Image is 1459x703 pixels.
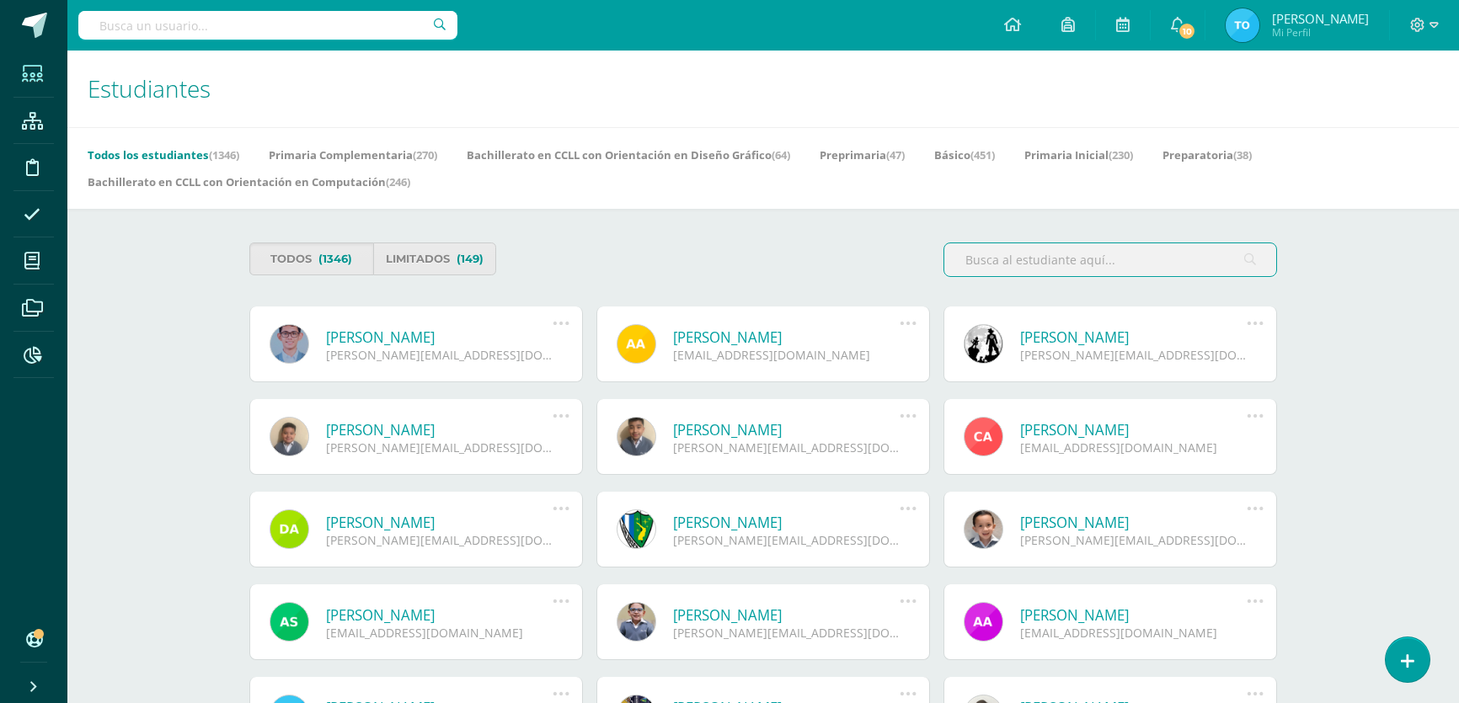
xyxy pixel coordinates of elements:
div: [PERSON_NAME][EMAIL_ADDRESS][DOMAIN_NAME] [1020,532,1247,548]
a: Primaria Complementaria(270) [269,141,437,168]
div: [PERSON_NAME][EMAIL_ADDRESS][DOMAIN_NAME] [673,532,900,548]
span: (64) [772,147,790,162]
span: (270) [413,147,437,162]
a: Limitados(149) [373,242,497,275]
span: (1346) [318,243,352,274]
img: 76a3483454ffa6e9dcaa95aff092e504.png [1226,8,1259,42]
a: Todos los estudiantes(1346) [88,141,239,168]
a: [PERSON_NAME] [1020,513,1247,532]
div: [PERSON_NAME][EMAIL_ADDRESS][DOMAIN_NAME] [1020,347,1247,363]
div: [PERSON_NAME][EMAIL_ADDRESS][DOMAIN_NAME] [673,439,900,455]
span: (38) [1233,147,1252,162]
input: Busca un usuario... [78,11,457,40]
a: [PERSON_NAME] [673,513,900,532]
a: [PERSON_NAME] [673,605,900,625]
span: (149) [457,243,484,274]
span: (230) [1109,147,1133,162]
a: Primaria Inicial(230) [1024,141,1133,168]
a: [PERSON_NAME] [326,328,553,347]
a: [PERSON_NAME] [1020,420,1247,439]
div: [PERSON_NAME][EMAIL_ADDRESS][DOMAIN_NAME] [673,625,900,641]
a: Preparatoria(38) [1162,141,1252,168]
a: [PERSON_NAME] [673,420,900,439]
span: (246) [386,174,410,189]
span: (47) [886,147,905,162]
a: [PERSON_NAME] [673,328,900,347]
span: Mi Perfil [1272,25,1369,40]
a: Todos(1346) [249,242,373,275]
div: [PERSON_NAME][EMAIL_ADDRESS][DOMAIN_NAME] [326,439,553,455]
a: Básico(451) [934,141,995,168]
span: Estudiantes [88,72,211,104]
span: 10 [1178,22,1196,40]
div: [EMAIL_ADDRESS][DOMAIN_NAME] [1020,439,1247,455]
span: (451) [970,147,995,162]
a: Bachillerato en CCLL con Orientación en Diseño Gráfico(64) [467,141,790,168]
a: Bachillerato en CCLL con Orientación en Computación(246) [88,168,410,195]
span: (1346) [209,147,239,162]
div: [PERSON_NAME][EMAIL_ADDRESS][DOMAIN_NAME] [326,347,553,363]
div: [PERSON_NAME][EMAIL_ADDRESS][DOMAIN_NAME] [326,532,553,548]
div: [EMAIL_ADDRESS][DOMAIN_NAME] [1020,625,1247,641]
div: [EMAIL_ADDRESS][DOMAIN_NAME] [326,625,553,641]
input: Busca al estudiante aquí... [944,243,1276,276]
a: [PERSON_NAME] [1020,605,1247,625]
a: [PERSON_NAME] [326,605,553,625]
a: Preprimaria(47) [820,141,905,168]
a: [PERSON_NAME] [326,420,553,439]
span: [PERSON_NAME] [1272,10,1369,27]
a: [PERSON_NAME] [326,513,553,532]
div: [EMAIL_ADDRESS][DOMAIN_NAME] [673,347,900,363]
a: [PERSON_NAME] [1020,328,1247,347]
